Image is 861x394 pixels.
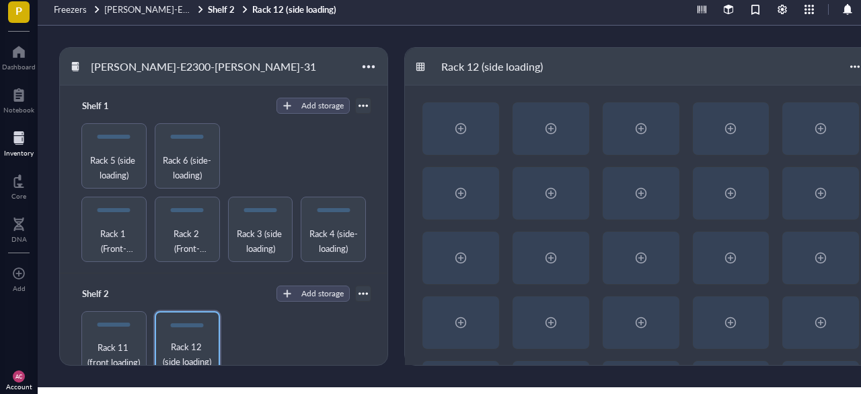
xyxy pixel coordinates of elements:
[276,98,350,114] button: Add storage
[11,192,26,200] div: Core
[15,373,23,379] span: AC
[104,3,205,15] a: [PERSON_NAME]-E2300-[PERSON_NAME]-31
[4,149,34,157] div: Inventory
[161,226,214,256] span: Rack 2 (Front-loading)
[234,226,287,256] span: Rack 3 (side loading)
[4,127,34,157] a: Inventory
[104,3,292,15] span: [PERSON_NAME]-E2300-[PERSON_NAME]-31
[161,153,214,183] span: Rack 6 (side-loading)
[11,170,26,200] a: Core
[208,3,339,15] a: Shelf 2Rack 12 (side loading)
[307,226,360,256] span: Rack 4 (side-loading)
[76,96,157,115] div: Shelf 1
[161,339,213,369] span: Rack 12 (side loading)
[3,106,34,114] div: Notebook
[87,153,141,183] span: Rack 5 (side loading)
[54,3,102,15] a: Freezers
[301,288,344,300] div: Add storage
[15,2,22,19] span: P
[276,286,350,302] button: Add storage
[11,214,27,243] a: DNA
[6,383,32,391] div: Account
[11,235,27,243] div: DNA
[3,84,34,114] a: Notebook
[2,41,36,71] a: Dashboard
[54,3,87,15] span: Freezers
[87,340,141,370] span: Rack 11 (front loading)
[13,284,26,292] div: Add
[2,63,36,71] div: Dashboard
[301,100,344,112] div: Add storage
[435,55,549,78] div: Rack 12 (side loading)
[87,226,141,256] span: Rack 1 (Front-loading)
[76,284,157,303] div: Shelf 2
[85,55,322,78] div: [PERSON_NAME]-E2300-[PERSON_NAME]-31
